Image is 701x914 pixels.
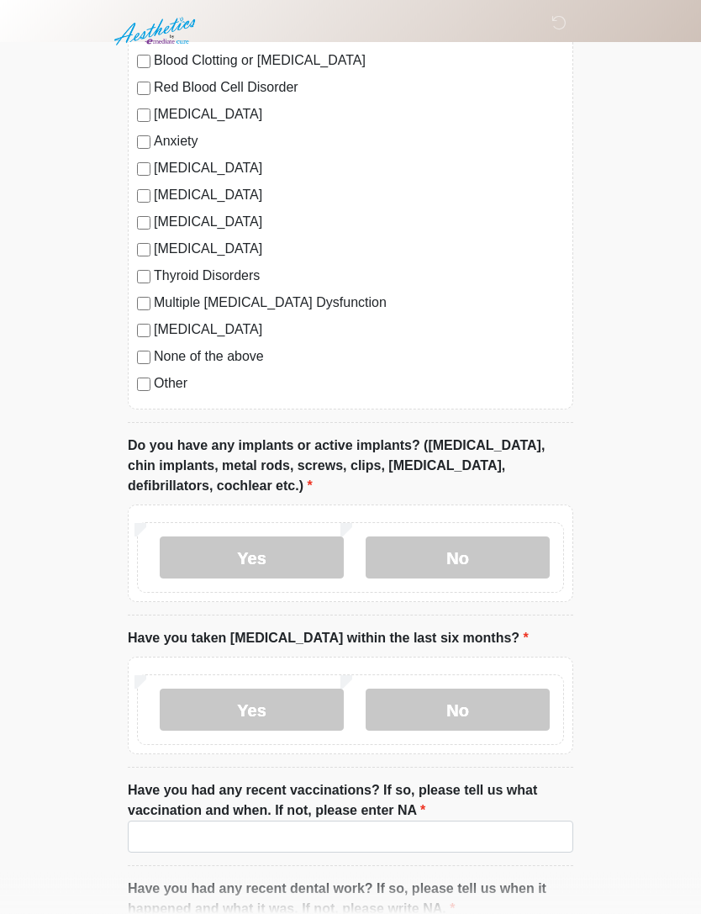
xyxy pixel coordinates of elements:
label: Yes [160,537,344,579]
label: No [366,537,550,579]
input: Thyroid Disorders [137,271,150,284]
label: Have you taken [MEDICAL_DATA] within the last six months? [128,629,529,649]
label: Red Blood Cell Disorder [154,78,564,98]
input: [MEDICAL_DATA] [137,244,150,257]
input: [MEDICAL_DATA] [137,109,150,123]
label: Anxiety [154,132,564,152]
label: [MEDICAL_DATA] [154,105,564,125]
input: Anxiety [137,136,150,150]
label: Thyroid Disorders [154,267,564,287]
input: [MEDICAL_DATA] [137,325,150,338]
label: No [366,689,550,732]
input: [MEDICAL_DATA] [137,217,150,230]
input: Multiple [MEDICAL_DATA] Dysfunction [137,298,150,311]
input: Other [137,378,150,392]
label: [MEDICAL_DATA] [154,320,564,341]
input: [MEDICAL_DATA] [137,163,150,177]
label: None of the above [154,347,564,367]
input: Red Blood Cell Disorder [137,82,150,96]
label: Other [154,374,564,394]
label: [MEDICAL_DATA] [154,159,564,179]
label: Have you had any recent vaccinations? If so, please tell us what vaccination and when. If not, pl... [128,781,573,822]
input: None of the above [137,351,150,365]
label: Multiple [MEDICAL_DATA] Dysfunction [154,293,564,314]
label: [MEDICAL_DATA] [154,186,564,206]
label: Yes [160,689,344,732]
label: Do you have any implants or active implants? ([MEDICAL_DATA], chin implants, metal rods, screws, ... [128,436,573,497]
input: [MEDICAL_DATA] [137,190,150,203]
img: Aesthetics by Emediate Cure Logo [111,13,203,51]
label: [MEDICAL_DATA] [154,240,564,260]
label: [MEDICAL_DATA] [154,213,564,233]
